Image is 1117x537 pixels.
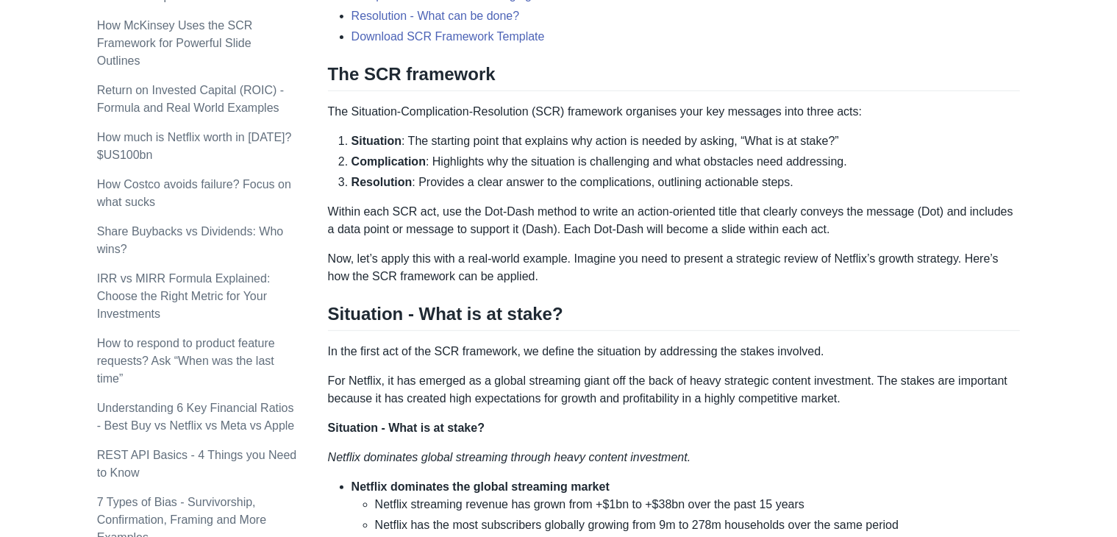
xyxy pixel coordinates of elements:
[97,449,297,479] a: REST API Basics - 4 Things you Need to Know
[97,19,253,67] a: How McKinsey Uses the SCR Framework for Powerful Slide Outlines
[351,480,610,493] strong: Netflix dominates the global streaming market
[375,496,1021,513] li: Netflix streaming revenue has grown from +$1bn to +$38bn over the past 15 years
[351,153,1021,171] li: : Highlights why the situation is challenging and what obstacles need addressing.
[97,402,295,432] a: Understanding 6 Key Financial Ratios - Best Buy vs Netflix vs Meta vs Apple
[97,84,284,114] a: Return on Invested Capital (ROIC) - Formula and Real World Examples
[351,132,1021,150] li: : The starting point that explains why action is needed by asking, “What is at stake?”
[328,250,1021,285] p: Now, let’s apply this with a real-world example. Imagine you need to present a strategic review o...
[97,337,275,385] a: How to respond to product feature requests? Ask “When was the last time”
[328,343,1021,360] p: In the first act of the SCR framework, we define the situation by addressing the stakes involved.
[97,272,271,320] a: IRR vs MIRR Formula Explained: Choose the Right Metric for Your Investments
[328,303,1021,331] h2: Situation - What is at stake?
[328,451,691,463] em: Netflix dominates global streaming through heavy content investment.
[351,174,1021,191] li: : Provides a clear answer to the complications, outlining actionable steps.
[328,372,1021,408] p: For Netflix, it has emerged as a global streaming giant off the back of heavy strategic content i...
[351,176,413,188] strong: Resolution
[351,30,545,43] a: Download SCR Framework Template
[97,131,292,161] a: How much is Netflix worth in [DATE]? $US100bn
[97,178,291,208] a: How Costco avoids failure? Focus on what sucks
[328,203,1021,238] p: Within each SCR act, use the Dot-Dash method to write an action-oriented title that clearly conve...
[328,422,485,434] strong: Situation - What is at stake?
[375,516,1021,534] li: Netflix has the most subscribers globally growing from 9m to 278m households over the same period
[328,63,1021,91] h2: The SCR framework
[351,155,426,168] strong: Complication
[351,135,402,147] strong: Situation
[97,225,283,255] a: Share Buybacks vs Dividends: Who wins?
[328,103,1021,121] p: The Situation-Complication-Resolution (SCR) framework organises your key messages into three acts:
[351,10,520,22] a: Resolution - What can be done?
